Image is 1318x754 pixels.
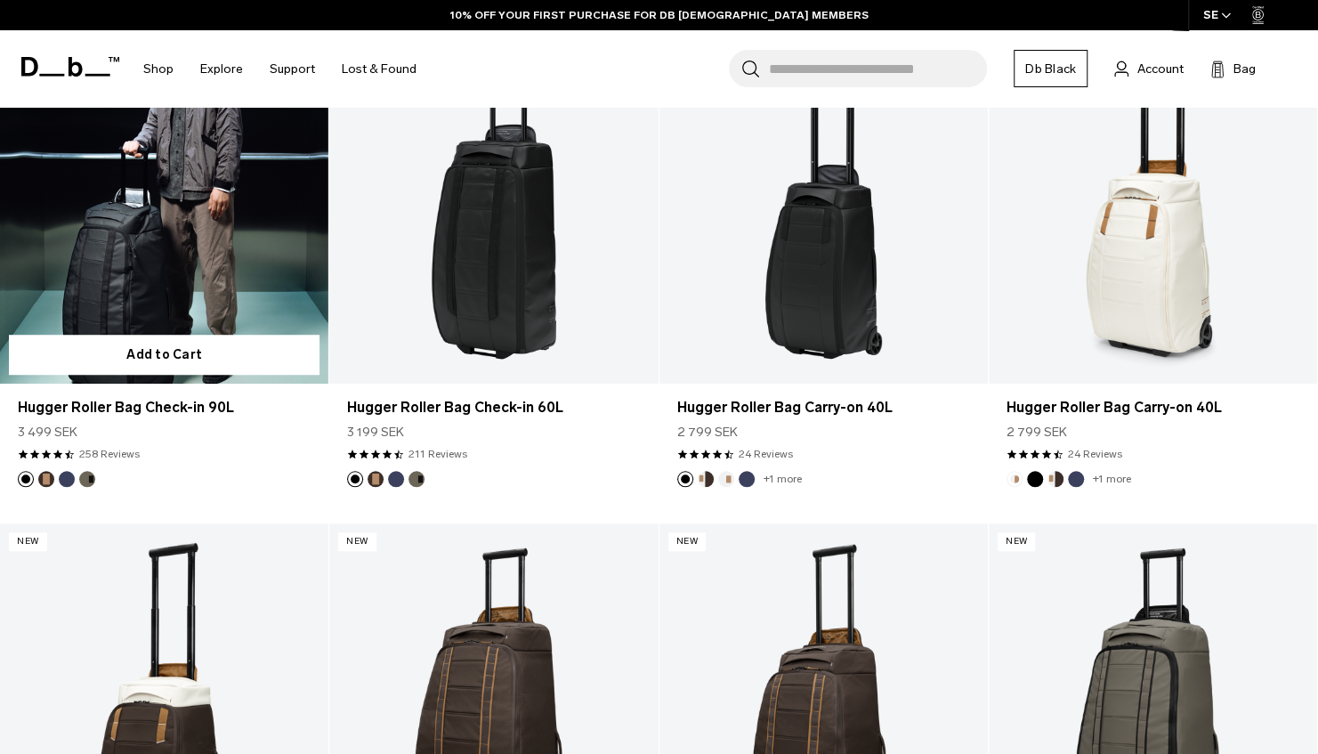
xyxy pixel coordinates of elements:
a: 24 reviews [1068,446,1122,462]
a: Hugger Roller Bag Carry-on 40L [989,18,1317,383]
span: 3 199 SEK [347,423,404,442]
p: New [998,532,1036,551]
a: Hugger Roller Bag Check-in 60L [329,18,658,383]
span: 2 799 SEK [677,423,738,442]
button: Black Out [677,471,693,487]
span: 2 799 SEK [1007,423,1067,442]
button: Cappuccino [698,471,714,487]
a: Hugger Roller Bag Carry-on 40L [659,18,988,383]
button: Forest Green [408,471,425,487]
a: Support [270,37,315,101]
a: 258 reviews [79,446,140,462]
nav: Main Navigation [130,30,430,108]
a: Hugger Roller Bag Carry-on 40L [1007,397,1299,418]
a: Account [1114,58,1184,79]
button: Blue Hour [1068,471,1084,487]
button: Blue Hour [388,471,404,487]
button: Blue Hour [59,471,75,487]
span: Account [1137,60,1184,78]
button: Black Out [347,471,363,487]
a: 10% OFF YOUR FIRST PURCHASE FOR DB [DEMOGRAPHIC_DATA] MEMBERS [450,7,869,23]
p: New [338,532,376,551]
a: Db Black [1014,50,1088,87]
a: Hugger Roller Bag Check-in 90L [18,397,311,418]
button: Black Out [1027,471,1043,487]
a: Explore [200,37,243,101]
a: Hugger Roller Bag Check-in 60L [347,397,640,418]
button: Cappuccino [1047,471,1063,487]
span: Bag [1233,60,1256,78]
p: New [668,532,707,551]
button: Oatmilk [1007,471,1023,487]
button: Blue Hour [739,471,755,487]
a: +1 more [1093,473,1131,485]
a: +1 more [764,473,802,485]
a: Hugger Roller Bag Carry-on 40L [677,397,970,418]
a: Lost & Found [342,37,416,101]
a: 24 reviews [739,446,793,462]
button: Forest Green [79,471,95,487]
a: 211 reviews [408,446,467,462]
p: New [9,532,47,551]
a: Shop [143,37,174,101]
button: Black Out [18,471,34,487]
button: Oatmilk [718,471,734,487]
button: Espresso [368,471,384,487]
button: Espresso [38,471,54,487]
span: 3 499 SEK [18,423,77,442]
button: Bag [1210,58,1256,79]
button: Add to Cart [9,335,319,375]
